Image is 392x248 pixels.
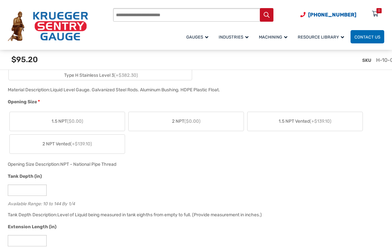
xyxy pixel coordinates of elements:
a: Machining [255,29,294,44]
span: (+$139.10) [70,141,92,147]
span: (+$139.10) [310,118,331,124]
span: (+$382.30) [114,73,138,78]
span: Contact Us [354,35,380,39]
span: Material Description: [8,87,50,93]
a: Industries [215,29,255,44]
span: SKU [362,58,371,63]
a: Resource Library [294,29,351,44]
span: Opening Size [8,99,37,105]
span: Extension Length (in) [8,224,56,230]
img: Krueger Sentry Gauge [8,11,88,41]
span: [PHONE_NUMBER] [308,12,356,18]
span: 1.5 NPT Vented [279,118,331,125]
div: NPT - National Pipe Thread [60,162,116,167]
span: ($0.00) [184,118,201,124]
div: Level of Liquid being measured in tank eighths from empty to full. (Provide measurement in inches.) [57,212,262,218]
span: Gauges [186,35,208,39]
span: 2 NPT [172,118,201,125]
span: Resource Library [298,35,344,39]
span: Tank Depth Description: [8,212,57,218]
abbr: required [38,98,40,105]
a: Phone Number (920) 434-8860 [300,11,356,19]
div: Available Range: 10 to 144 By 1/4 [8,200,381,206]
span: Machining [259,35,287,39]
span: Industries [219,35,248,39]
a: Gauges [182,29,215,44]
span: Tank Depth (in) [8,174,42,179]
div: Liquid Level Gauge. Galvanized Steel Rods. Aluminum Bushing. HDPE Plastic Float. [50,87,220,93]
span: 1.5 NPT [52,118,83,125]
div: 0 [378,8,380,13]
span: Opening Size Description: [8,162,60,167]
span: ($0.00) [67,118,83,124]
span: 2 NPT Vented [42,141,92,147]
a: Contact Us [351,30,384,43]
